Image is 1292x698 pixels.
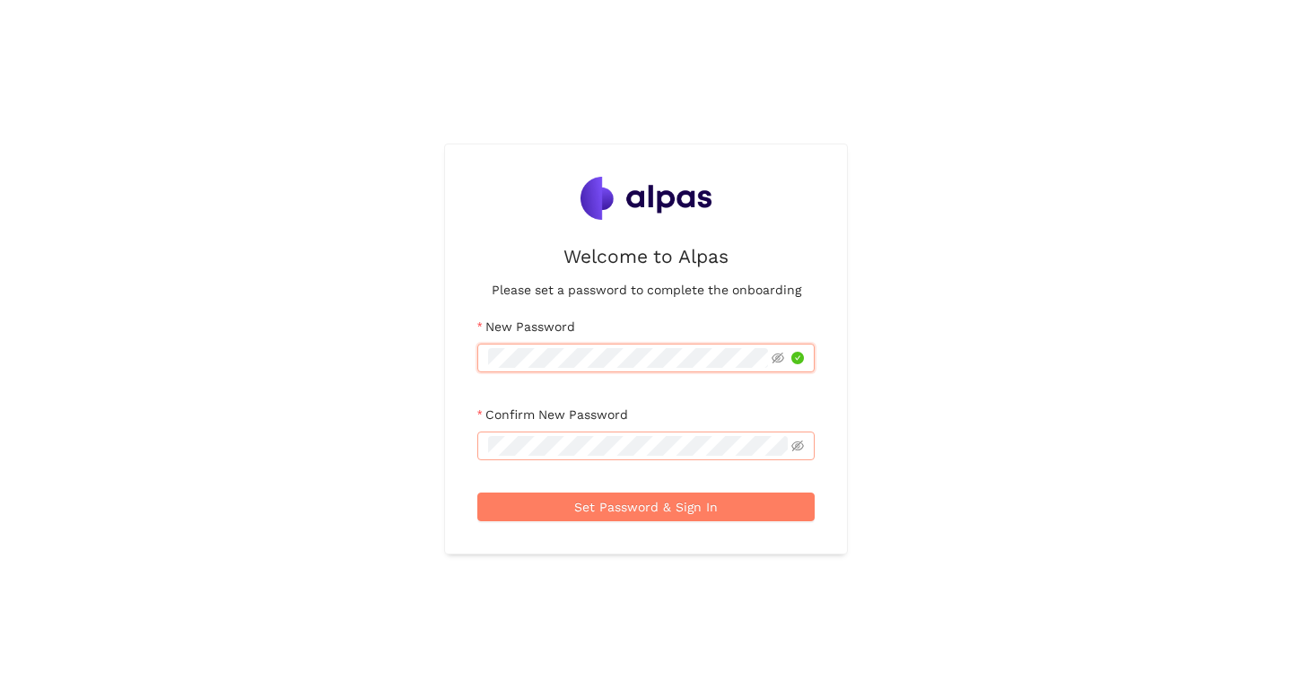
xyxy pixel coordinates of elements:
button: Set Password & Sign In [477,493,815,521]
span: eye-invisible [772,352,784,364]
span: eye-invisible [791,440,804,452]
h4: Please set a password to complete the onboarding [492,280,801,300]
label: New Password [477,317,575,336]
input: Confirm New Password [488,436,788,456]
span: Set Password & Sign In [574,497,718,517]
label: Confirm New Password [477,405,628,424]
img: Alpas Logo [581,177,711,220]
input: New Password [488,348,768,368]
h2: Welcome to Alpas [563,241,729,271]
